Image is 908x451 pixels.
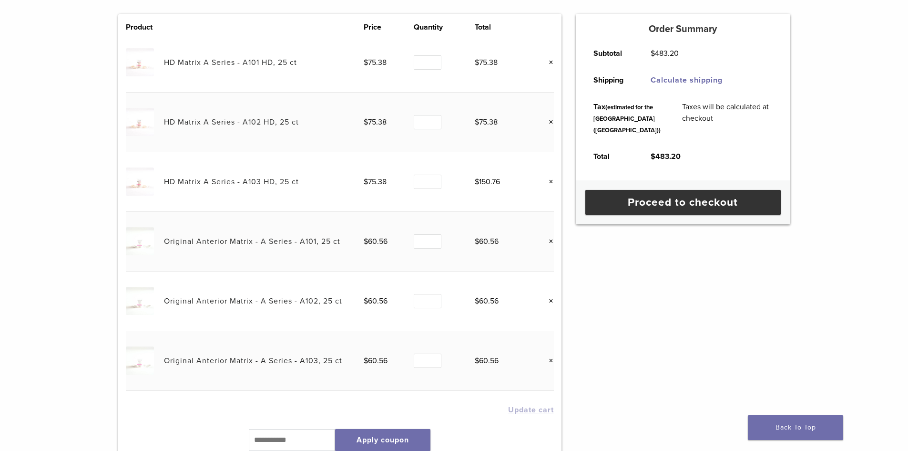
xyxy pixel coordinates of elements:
bdi: 483.20 [651,49,679,58]
span: $ [364,58,368,67]
span: $ [364,117,368,127]
bdi: 75.38 [475,58,498,67]
a: Remove this item [541,295,554,307]
a: Calculate shipping [651,75,723,85]
span: $ [475,296,479,306]
span: $ [364,177,368,187]
th: Price [364,21,414,33]
a: Remove this item [541,235,554,248]
bdi: 75.38 [364,177,387,187]
a: Original Anterior Matrix - A Series - A102, 25 ct [164,296,342,306]
span: $ [364,296,368,306]
span: $ [651,49,655,58]
bdi: 60.56 [364,356,388,366]
img: HD Matrix A Series - A103 HD, 25 ct [126,168,154,196]
bdi: 483.20 [651,152,681,161]
th: Quantity [414,21,475,33]
bdi: 150.76 [475,177,500,187]
bdi: 60.56 [475,356,499,366]
a: HD Matrix A Series - A102 HD, 25 ct [164,117,299,127]
bdi: 60.56 [475,237,499,246]
bdi: 75.38 [364,117,387,127]
button: Apply coupon [335,429,430,451]
span: $ [475,237,479,246]
bdi: 75.38 [475,117,498,127]
td: Taxes will be calculated at checkout [672,94,783,143]
th: Shipping [583,67,640,94]
span: $ [364,356,368,366]
bdi: 60.56 [475,296,499,306]
a: Original Anterior Matrix - A Series - A101, 25 ct [164,237,340,246]
th: Subtotal [583,40,640,67]
bdi: 60.56 [364,296,388,306]
span: $ [364,237,368,246]
bdi: 75.38 [364,58,387,67]
span: $ [651,152,655,161]
img: HD Matrix A Series - A101 HD, 25 ct [126,48,154,76]
small: (estimated for the [GEOGRAPHIC_DATA] ([GEOGRAPHIC_DATA])) [593,104,661,134]
a: Remove this item [541,176,554,188]
th: Tax [583,94,672,143]
a: Remove this item [541,355,554,367]
a: Back To Top [748,415,843,440]
button: Update cart [508,406,554,414]
span: $ [475,356,479,366]
a: Proceed to checkout [585,190,781,215]
a: Original Anterior Matrix - A Series - A103, 25 ct [164,356,342,366]
a: HD Matrix A Series - A103 HD, 25 ct [164,177,299,187]
img: HD Matrix A Series - A102 HD, 25 ct [126,108,154,136]
span: $ [475,177,479,187]
h5: Order Summary [576,23,790,35]
th: Total [475,21,528,33]
th: Product [126,21,164,33]
span: $ [475,58,479,67]
span: $ [475,117,479,127]
a: HD Matrix A Series - A101 HD, 25 ct [164,58,297,67]
a: Remove this item [541,116,554,128]
th: Total [583,143,640,170]
img: Original Anterior Matrix - A Series - A103, 25 ct [126,346,154,375]
bdi: 60.56 [364,237,388,246]
img: Original Anterior Matrix - A Series - A101, 25 ct [126,227,154,255]
a: Remove this item [541,56,554,69]
img: Original Anterior Matrix - A Series - A102, 25 ct [126,287,154,315]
